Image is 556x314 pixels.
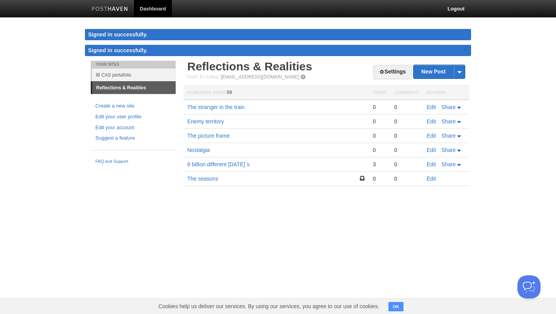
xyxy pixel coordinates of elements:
[373,104,386,111] div: 0
[92,7,128,12] img: Posthaven-bar
[95,102,171,110] a: Create a new site
[427,161,436,167] a: Edit
[92,68,176,81] a: IB CAS portafolio
[151,299,387,314] span: Cookies help us deliver our services. By using our services, you agree to our use of cookies.
[414,65,465,78] a: New Post
[423,86,469,100] th: Actions
[187,75,219,79] span: Post by Email
[221,74,299,80] a: [EMAIL_ADDRESS][DOMAIN_NAME]
[373,175,386,182] div: 0
[388,302,403,311] button: OK
[441,118,456,125] span: Share
[427,176,436,182] a: Edit
[187,176,218,182] a: The seasons
[95,113,171,121] a: Edit your user profile
[95,158,171,165] a: FAQ and Support
[187,60,312,73] a: Reflections & Realities
[427,147,436,153] a: Edit
[85,29,471,40] div: Signed in successfully.
[394,132,419,139] div: 0
[91,61,176,68] li: Your Sites
[427,133,436,139] a: Edit
[441,104,456,110] span: Share
[517,275,541,299] iframe: Help Scout Beacon - Open
[92,82,176,94] a: Reflections & Realities
[95,134,171,142] a: Suggest a feature
[427,118,436,125] a: Edit
[394,104,419,111] div: 0
[394,175,419,182] div: 0
[187,161,249,167] a: 8 billion different [DATE]´s
[369,86,390,100] th: Views
[441,161,456,167] span: Share
[462,45,469,55] a: ×
[88,47,147,53] span: Signed in successfully.
[394,161,419,168] div: 0
[441,133,456,139] span: Share
[95,124,171,132] a: Edit your account
[187,104,245,110] a: The stranger in the train
[187,147,210,153] a: Nostalgia
[373,132,386,139] div: 0
[373,147,386,154] div: 0
[227,90,232,95] span: 59
[187,118,224,125] a: Enemy territory
[187,133,230,139] a: The picture frame
[394,118,419,125] div: 0
[373,161,386,168] div: 3
[390,86,423,100] th: Comments
[427,104,436,110] a: Edit
[373,118,386,125] div: 0
[183,86,369,100] th: Homepage Views
[394,147,419,154] div: 0
[373,65,412,79] a: Settings
[441,147,456,153] span: Share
